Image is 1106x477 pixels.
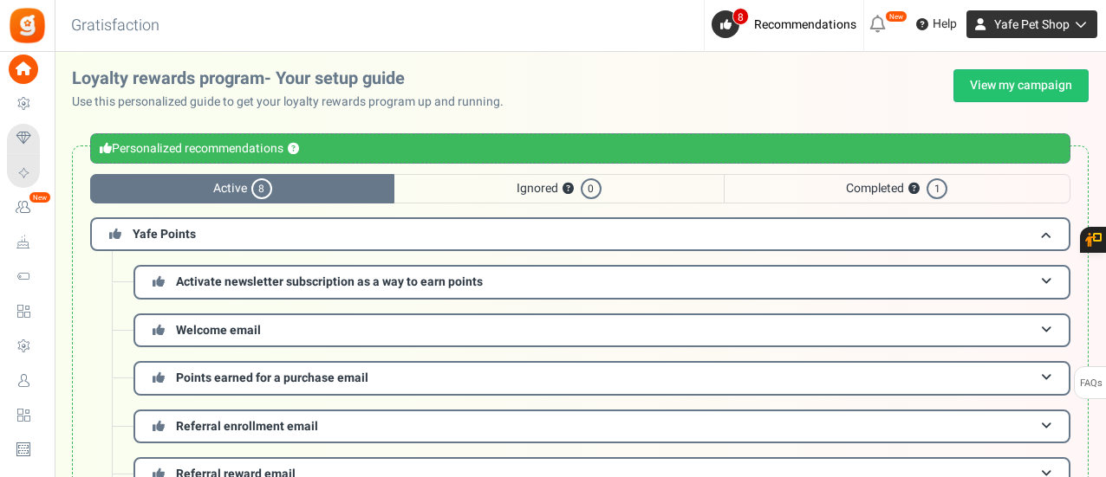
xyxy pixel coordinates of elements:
button: ? [288,144,299,155]
p: Use this personalized guide to get your loyalty rewards program up and running. [72,93,517,111]
button: ? [908,184,920,195]
a: Help [909,10,964,38]
a: View my campaign [953,69,1089,102]
span: Ignored [394,174,723,203]
span: Yafe Points [133,225,196,243]
span: Recommendations [754,16,856,34]
em: New [885,10,908,23]
a: New [7,193,47,222]
span: Activate newsletter subscription as a way to earn points [176,273,483,291]
span: 0 [581,178,602,199]
span: 8 [251,178,272,199]
span: Referral enrollment email [176,417,318,435]
button: ? [563,184,574,195]
span: Completed [724,174,1070,203]
div: Personalized recommendations [90,133,1070,164]
a: 8 Recommendations [712,10,863,38]
h3: Gratisfaction [52,9,179,43]
span: Help [928,16,957,33]
em: New [29,191,51,203]
img: Gratisfaction [8,6,47,45]
h2: Loyalty rewards program- Your setup guide [72,69,517,88]
span: Points earned for a purchase email [176,369,368,387]
span: FAQs [1079,367,1103,400]
span: 1 [927,178,947,199]
span: Yafe Pet Shop [994,16,1070,34]
span: 8 [732,8,749,25]
span: Welcome email [176,321,261,339]
span: Active [90,174,394,203]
